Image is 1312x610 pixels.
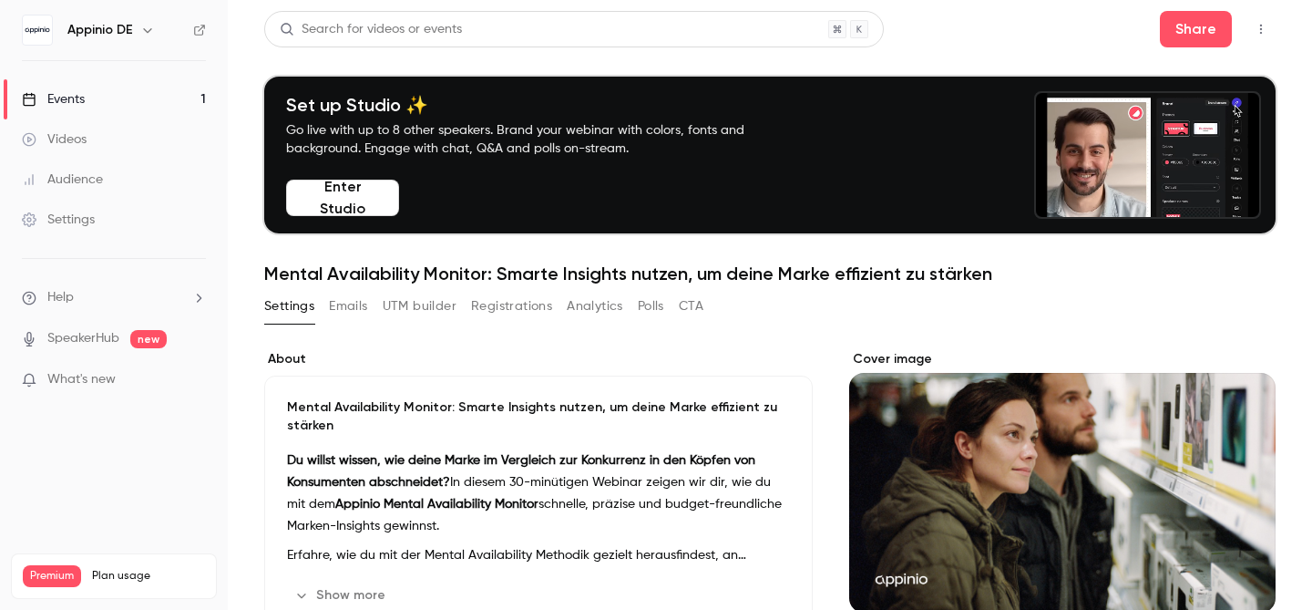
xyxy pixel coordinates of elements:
h1: Mental Availability Monitor: Smarte Insights nutzen, um deine Marke effizient zu stärken [264,263,1276,284]
button: CTA [679,292,703,321]
strong: Du willst wissen, wie deine Marke im Vergleich zur Konkurrenz in den Köpfen von Konsumenten absch... [287,454,755,489]
button: Emails [329,292,367,321]
p: / 300 [170,587,205,604]
img: Appinio DE [23,16,52,45]
button: Enter Studio [286,180,399,216]
p: Mental Availability Monitor: Smarte Insights nutzen, um deine Marke effizient zu stärken [287,398,790,435]
button: Share [1160,11,1232,47]
div: Search for videos or events [280,20,462,39]
span: Help [47,288,74,307]
label: About [264,350,813,368]
label: Cover image [849,350,1276,368]
li: help-dropdown-opener [22,288,206,307]
span: What's new [47,370,116,389]
strong: Appinio Mental Availability Monitor [335,498,538,511]
button: Settings [264,292,314,321]
button: cover-image [1225,562,1261,598]
button: Show more [287,581,396,610]
h4: Set up Studio ✨ [286,94,787,116]
span: new [130,330,167,348]
div: Events [22,90,85,109]
span: Premium [23,565,81,587]
h6: Appinio DE [67,21,133,39]
p: In diesem 30-minütigen Webinar zeigen wir dir, wie du mit dem schnelle, präzise und budget-freund... [287,450,790,537]
button: Analytics [567,292,623,321]
button: UTM builder [383,292,456,321]
div: Settings [22,211,95,229]
div: Videos [22,130,87,149]
span: Plan usage [92,569,205,584]
a: SpeakerHub [47,329,119,348]
span: 5 [170,590,177,601]
p: Go live with up to 8 other speakers. Brand your webinar with colors, fonts and background. Engage... [286,121,787,158]
button: Polls [638,292,664,321]
p: Videos [23,587,57,604]
div: Audience [22,171,103,189]
p: Erfahre, wie du mit der Mental Availability Methodik gezielt herausfindest, an welchen Touchpoint... [287,544,790,566]
button: Registrations [471,292,552,321]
